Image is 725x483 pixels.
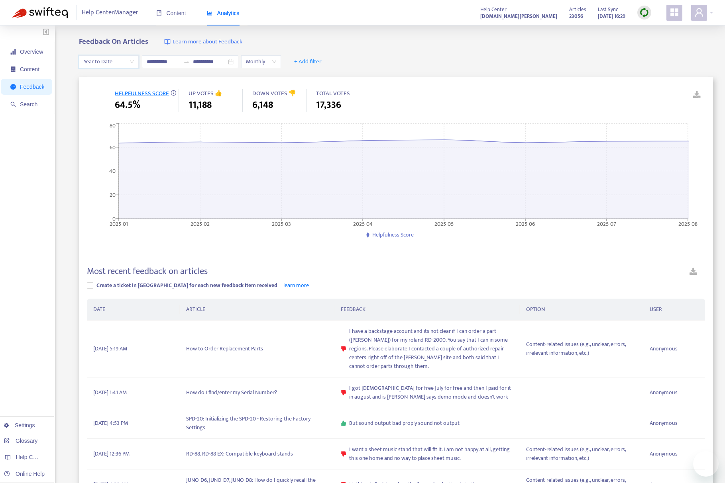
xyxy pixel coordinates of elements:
[189,88,222,98] span: UP VOTES 👍
[334,299,520,321] th: FEEDBACK
[115,98,140,112] span: 64.5%
[180,408,334,439] td: SPD-20: Initializing the SPD-20 - Restoring the Factory Settings
[294,57,322,66] span: + Add filter
[79,35,148,48] b: Feedback On Articles
[349,327,513,371] span: I have a backstage account and its not clear if I can order a part ([PERSON_NAME]) for my roland ...
[349,384,513,401] span: I got [DEMOGRAPHIC_DATA] for free July for free and then I paid for it in august and is [PERSON_N...
[10,66,16,72] span: container
[516,219,535,228] tspan: 2025-06
[288,55,328,68] button: + Add filter
[93,344,127,353] span: [DATE] 5:19 AM
[4,438,37,444] a: Glossary
[650,344,678,353] span: Anonymous
[180,299,334,321] th: ARTICLE
[252,88,296,98] span: DOWN VOTES 👎
[20,49,43,55] span: Overview
[639,8,649,18] img: sync.dc5367851b00ba804db3.png
[191,219,210,228] tspan: 2025-02
[569,12,583,21] strong: 23056
[526,445,637,463] span: Content-related issues (e.g., unclear, errors, irrelevant information, etc.)
[12,7,68,18] img: Swifteq
[180,321,334,377] td: How to Order Replacement Parts
[526,340,637,358] span: Content-related issues (e.g., unclear, errors, irrelevant information, etc.)
[164,39,171,45] img: image-link
[183,59,190,65] span: to
[93,450,130,458] span: [DATE] 12:36 PM
[16,454,49,460] span: Help Centers
[598,5,618,14] span: Last Sync
[372,230,414,239] span: Helpfulness Score
[93,419,128,428] span: [DATE] 4:53 PM
[597,219,616,228] tspan: 2025-07
[316,98,341,112] span: 17,336
[10,102,16,107] span: search
[480,12,557,21] a: [DOMAIN_NAME][PERSON_NAME]
[650,419,678,428] span: Anonymous
[4,471,45,477] a: Online Help
[341,346,346,352] span: dislike
[693,451,719,477] iframe: メッセージングウィンドウを開くボタン
[189,98,212,112] span: 11,188
[341,390,346,395] span: dislike
[93,388,127,397] span: [DATE] 1:41 AM
[353,219,373,228] tspan: 2025-04
[4,422,35,428] a: Settings
[246,56,276,68] span: Monthly
[316,88,350,98] span: TOTAL VOTES
[20,101,37,108] span: Search
[173,37,242,47] span: Learn more about Feedback
[650,450,678,458] span: Anonymous
[82,5,138,20] span: Help Center Manager
[434,219,454,228] tspan: 2025-05
[207,10,212,16] span: area-chart
[283,281,309,290] a: learn more
[20,66,39,72] span: Content
[349,445,513,463] span: I want a sheet music stand that will fit it. I am not happy at all, getting this one home and no ...
[164,37,242,47] a: Learn more about Feedback
[650,388,678,397] span: Anonymous
[252,98,273,112] span: 6,148
[110,190,116,199] tspan: 20
[598,12,625,21] strong: [DATE] 16:29
[670,8,679,17] span: appstore
[115,88,169,98] span: HELPFULNESS SCORE
[349,419,460,428] span: But sound output bad proply sound not output
[109,166,116,176] tspan: 40
[156,10,162,16] span: book
[207,10,240,16] span: Analytics
[110,143,116,152] tspan: 60
[112,214,116,223] tspan: 0
[341,420,346,426] span: like
[569,5,586,14] span: Articles
[183,59,190,65] span: swap-right
[10,84,16,90] span: message
[180,377,334,408] td: How do I find/enter my Serial Number?
[156,10,186,16] span: Content
[520,299,643,321] th: OPTION
[96,281,277,290] span: Create a ticket in [GEOGRAPHIC_DATA] for each new feedback item received
[110,121,116,130] tspan: 80
[110,219,128,228] tspan: 2025-01
[87,266,208,277] h4: Most recent feedback on articles
[480,5,507,14] span: Help Center
[694,8,704,17] span: user
[272,219,291,228] tspan: 2025-03
[341,451,346,457] span: dislike
[20,84,44,90] span: Feedback
[180,439,334,469] td: RD-88, RD-88 EX: Compatible keyboard stands
[10,49,16,55] span: signal
[87,299,180,321] th: DATE
[643,299,705,321] th: USER
[678,219,697,228] tspan: 2025-08
[84,56,134,68] span: Year to Date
